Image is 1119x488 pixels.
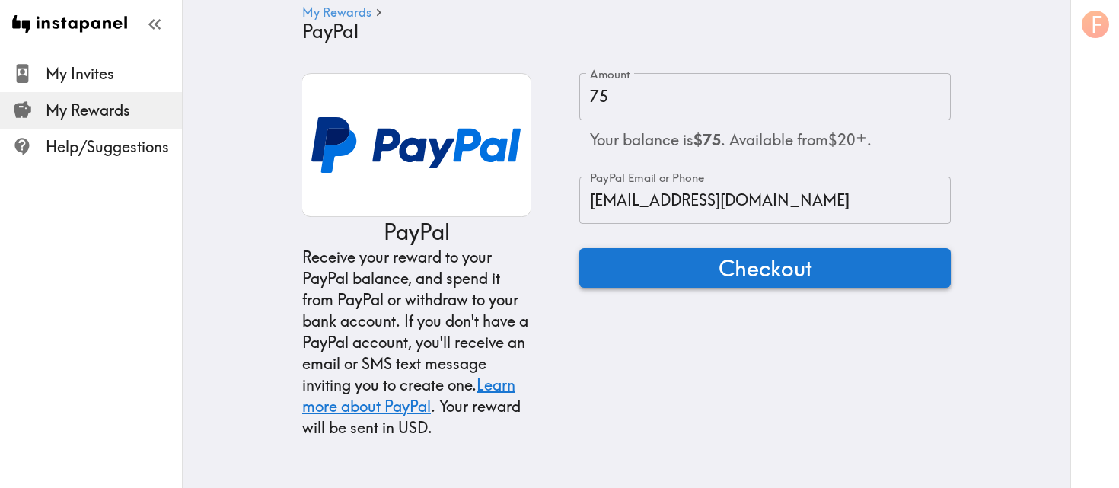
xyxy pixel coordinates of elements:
[302,6,371,21] a: My Rewards
[579,248,951,288] button: Checkout
[856,127,867,154] span: ⁺
[590,170,704,187] label: PayPal Email or Phone
[1080,9,1111,40] button: F
[384,217,450,247] p: PayPal
[46,100,182,121] span: My Rewards
[590,130,872,149] span: Your balance is . Available from $20 .
[590,66,630,83] label: Amount
[302,73,531,217] img: PayPal
[46,63,182,85] span: My Invites
[302,21,939,43] h4: PayPal
[302,247,531,439] div: Receive your reward to your PayPal balance, and spend it from PayPal or withdraw to your bank acc...
[1091,11,1102,38] span: F
[719,253,812,283] span: Checkout
[693,130,721,149] b: $75
[46,136,182,158] span: Help/Suggestions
